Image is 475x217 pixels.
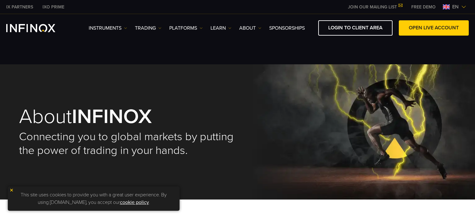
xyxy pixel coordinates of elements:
[38,4,69,10] a: INFINOX
[318,20,393,36] a: LOGIN TO CLIENT AREA
[72,104,152,129] strong: INFINOX
[269,24,305,32] a: SPONSORSHIPS
[239,24,261,32] a: ABOUT
[169,24,203,32] a: PLATFORMS
[19,130,238,157] h2: Connecting you to global markets by putting the power of trading in your hands.
[9,188,14,192] img: yellow close icon
[399,20,469,36] a: OPEN LIVE ACCOUNT
[19,106,238,127] h1: About
[89,24,127,32] a: Instruments
[11,190,176,208] p: This site uses cookies to provide you with a great user experience. By using [DOMAIN_NAME], you a...
[450,3,461,11] span: en
[343,4,407,10] a: JOIN OUR MAILING LIST
[2,4,38,10] a: INFINOX
[6,24,70,32] a: INFINOX Logo
[120,199,149,205] a: cookie policy
[135,24,161,32] a: TRADING
[210,24,231,32] a: Learn
[407,4,440,10] a: INFINOX MENU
